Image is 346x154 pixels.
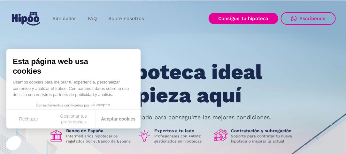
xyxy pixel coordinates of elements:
[66,128,132,134] h1: Banco de España
[155,134,209,144] p: Profesionales con +40M€ gestionados en hipotecas
[103,12,150,25] a: Sobre nosotros
[10,9,42,28] a: home
[231,134,297,144] p: Soporte para contratar tu nueva hipoteca o mejorar la actual
[299,16,326,21] div: Escríbenos
[209,13,278,24] a: Consigue tu hipoteca
[66,134,132,144] p: Intermediarios hipotecarios regulados por el Banco de España
[82,12,103,25] a: FAQ
[75,115,272,120] p: Nuestros expertos a tu lado para conseguirte las mejores condiciones.
[281,12,336,25] a: Escríbenos
[231,128,297,134] h1: Contratación y subrogación
[47,12,82,25] a: Simulador
[52,61,294,107] h1: Tu hipoteca ideal empieza aquí
[155,128,209,134] h1: Expertos a tu lado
